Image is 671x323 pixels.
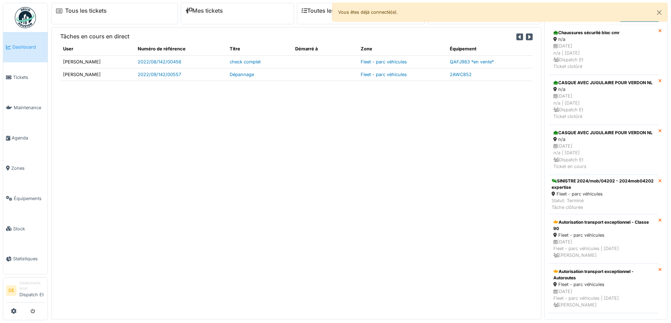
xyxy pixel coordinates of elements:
[292,43,358,55] th: Démarré à
[230,72,254,77] a: Dépannage
[549,214,658,264] a: Autorisation transport exceptionnel - Classe 90 Fleet - parc véhicules [DATE]Fleet - parc véhicul...
[361,59,407,64] a: Fleet - parc véhicules
[447,43,533,55] th: Équipement
[13,225,45,232] span: Stock
[6,280,45,303] a: DE Gestionnaire localDispatch Et
[302,7,354,14] a: Toutes les tâches
[3,93,48,123] a: Maintenance
[553,232,654,238] div: Fleet - parc véhicules
[60,33,129,40] h6: Tâches en cours en direct
[553,268,654,281] div: Autorisation transport exceptionnel - Autoroutes
[138,59,181,64] a: 2022/08/142/00456
[138,72,181,77] a: 2022/09/142/00557
[549,75,658,125] a: CASQUE AVEC JUGULAIRE POUR VERDON NL n/a [DATE]n/a | [DATE] Dispatch EtTicket clotûré
[450,72,472,77] a: 2AWC852
[6,285,17,296] li: DE
[549,263,658,313] a: Autorisation transport exceptionnel - Autoroutes Fleet - parc véhicules [DATE]Fleet - parc véhicu...
[651,3,667,22] button: Close
[227,43,292,55] th: Titre
[15,7,36,28] img: Badge_color-CXgf-gQk.svg
[19,280,45,291] div: Gestionnaire local
[13,255,45,262] span: Statistiques
[450,59,494,64] a: QAFJ983 *en vente*
[230,59,261,64] a: check complet
[12,44,45,50] span: Dashboard
[549,175,658,214] a: SINISTRE 2024/mob/04202 - 2024mob04202 expertise Fleet - parc véhicules Statut: TerminéTâche clôt...
[3,62,48,93] a: Tickets
[13,74,45,81] span: Tickets
[553,219,654,232] div: Autorisation transport exceptionnel - Classe 90
[553,30,654,36] div: Chaussures sécurité bloc cmr
[553,143,654,170] div: [DATE] n/a | [DATE] Dispatch Et Ticket en cours
[3,153,48,184] a: Zones
[361,72,407,77] a: Fleet - parc véhicules
[3,32,48,62] a: Dashboard
[3,244,48,274] a: Statistiques
[65,7,107,14] a: Tous les tickets
[553,93,654,120] div: [DATE] n/a | [DATE] Dispatch Et Ticket clotûré
[553,281,654,288] div: Fleet - parc véhicules
[14,104,45,111] span: Maintenance
[549,125,658,175] a: CASQUE AVEC JUGULAIRE POUR VERDON NL n/a [DATE]n/a | [DATE] Dispatch EtTicket en cours
[332,3,668,21] div: Vous êtes déjà connecté(e).
[553,36,654,43] div: n/a
[3,213,48,244] a: Stock
[60,55,135,68] td: [PERSON_NAME]
[11,165,45,172] span: Zones
[553,136,654,143] div: n/a
[553,130,654,136] div: CASQUE AVEC JUGULAIRE POUR VERDON NL
[3,183,48,213] a: Équipements
[3,123,48,153] a: Agenda
[553,288,654,309] div: [DATE] Fleet - parc véhicules | [DATE] [PERSON_NAME]
[19,280,45,301] li: Dispatch Et
[552,197,656,211] div: Statut: Terminé Tâche clôturée
[185,7,223,14] a: Mes tickets
[553,80,654,86] div: CASQUE AVEC JUGULAIRE POUR VERDON NL
[552,191,656,197] div: Fleet - parc véhicules
[135,43,227,55] th: Numéro de référence
[552,178,656,191] div: SINISTRE 2024/mob/04202 - 2024mob04202 expertise
[553,43,654,70] div: [DATE] n/a | [DATE] Dispatch Et Ticket clotûré
[553,86,654,93] div: n/a
[63,46,73,51] span: translation missing: fr.shared.user
[358,43,447,55] th: Zone
[553,238,654,259] div: [DATE] Fleet - parc véhicules | [DATE] [PERSON_NAME]
[14,195,45,202] span: Équipements
[549,25,658,75] a: Chaussures sécurité bloc cmr n/a [DATE]n/a | [DATE] Dispatch EtTicket clotûré
[60,68,135,81] td: [PERSON_NAME]
[12,135,45,141] span: Agenda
